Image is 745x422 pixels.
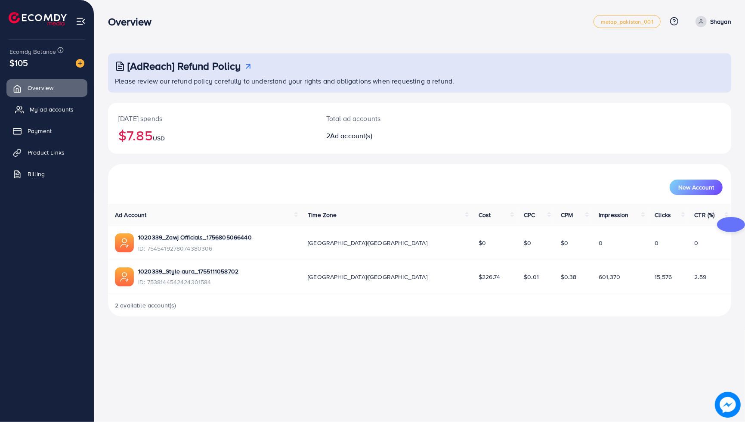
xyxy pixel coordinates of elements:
[524,239,531,247] span: $0
[115,267,134,286] img: ic-ads-acc.e4c84228.svg
[6,79,87,96] a: Overview
[655,239,658,247] span: 0
[670,180,723,195] button: New Account
[138,267,238,276] a: 1020339_Style aura_1755111058702
[138,233,252,242] a: 1020339_Zawj Officials_1756805066440
[524,211,535,219] span: CPC
[118,127,306,143] h2: $7.85
[599,273,620,281] span: 601,370
[715,392,741,418] img: image
[76,59,84,68] img: image
[138,278,238,286] span: ID: 7538144542424301584
[308,239,427,247] span: [GEOGRAPHIC_DATA]/[GEOGRAPHIC_DATA]
[479,211,491,219] span: Cost
[692,16,731,27] a: Shayan
[9,56,28,69] span: $105
[153,134,165,143] span: USD
[6,101,87,118] a: My ad accounts
[6,144,87,161] a: Product Links
[479,273,500,281] span: $226.74
[479,239,486,247] span: $0
[655,211,671,219] span: Clicks
[28,170,45,178] span: Billing
[115,301,176,310] span: 2 available account(s)
[118,113,306,124] p: [DATE] spends
[28,84,53,92] span: Overview
[599,211,629,219] span: Impression
[561,273,577,281] span: $0.38
[330,131,372,140] span: Ad account(s)
[115,76,726,86] p: Please review our refund policy carefully to understand your rights and obligations when requesti...
[138,244,252,253] span: ID: 7545419278074380306
[695,211,715,219] span: CTR (%)
[678,184,714,190] span: New Account
[561,239,568,247] span: $0
[9,12,67,25] img: logo
[601,19,653,25] span: metap_pakistan_001
[6,122,87,140] a: Payment
[655,273,672,281] span: 15,576
[115,233,134,252] img: ic-ads-acc.e4c84228.svg
[30,105,74,114] span: My ad accounts
[524,273,539,281] span: $0.01
[108,16,158,28] h3: Overview
[710,16,731,27] p: Shayan
[561,211,573,219] span: CPM
[326,132,461,140] h2: 2
[599,239,603,247] span: 0
[326,113,461,124] p: Total ad accounts
[594,15,661,28] a: metap_pakistan_001
[28,148,65,157] span: Product Links
[308,211,337,219] span: Time Zone
[115,211,147,219] span: Ad Account
[28,127,52,135] span: Payment
[695,239,699,247] span: 0
[127,60,241,72] h3: [AdReach] Refund Policy
[76,16,86,26] img: menu
[308,273,427,281] span: [GEOGRAPHIC_DATA]/[GEOGRAPHIC_DATA]
[6,165,87,183] a: Billing
[695,273,707,281] span: 2.59
[9,47,56,56] span: Ecomdy Balance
